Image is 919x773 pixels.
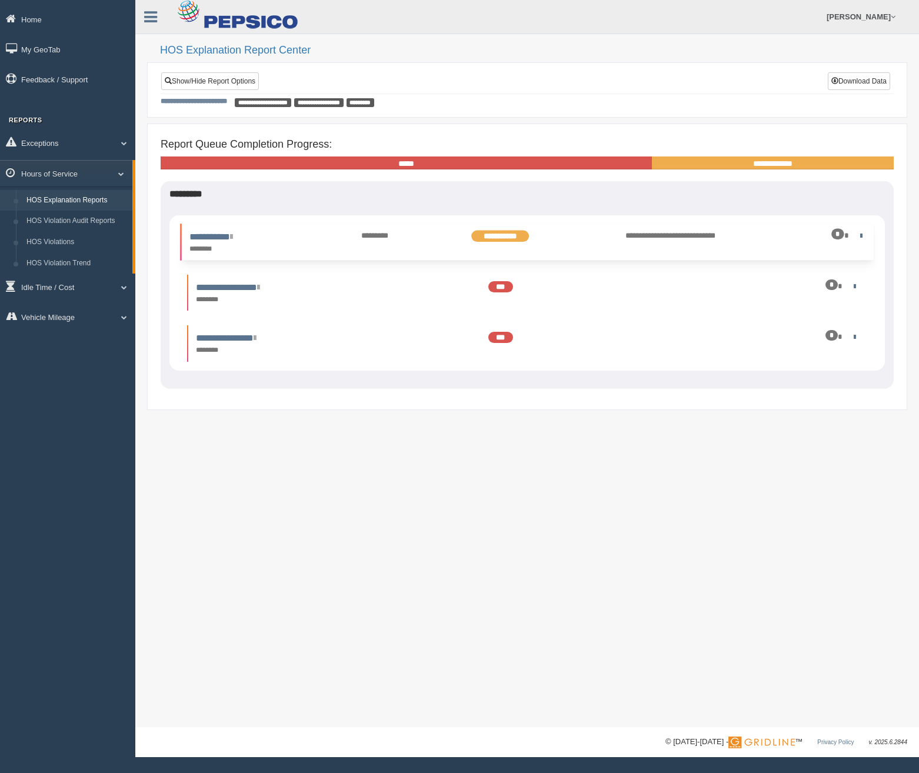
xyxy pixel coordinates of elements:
[21,211,132,232] a: HOS Violation Audit Reports
[728,737,795,748] img: Gridline
[869,739,907,745] span: v. 2025.6.2844
[817,739,854,745] a: Privacy Policy
[21,190,132,211] a: HOS Explanation Reports
[180,224,874,261] li: Expand
[187,325,867,361] li: Expand
[21,232,132,253] a: HOS Violations
[161,72,259,90] a: Show/Hide Report Options
[187,275,867,311] li: Expand
[828,72,890,90] button: Download Data
[21,253,132,274] a: HOS Violation Trend
[161,139,894,151] h4: Report Queue Completion Progress:
[665,736,907,748] div: © [DATE]-[DATE] - ™
[160,45,907,56] h2: HOS Explanation Report Center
